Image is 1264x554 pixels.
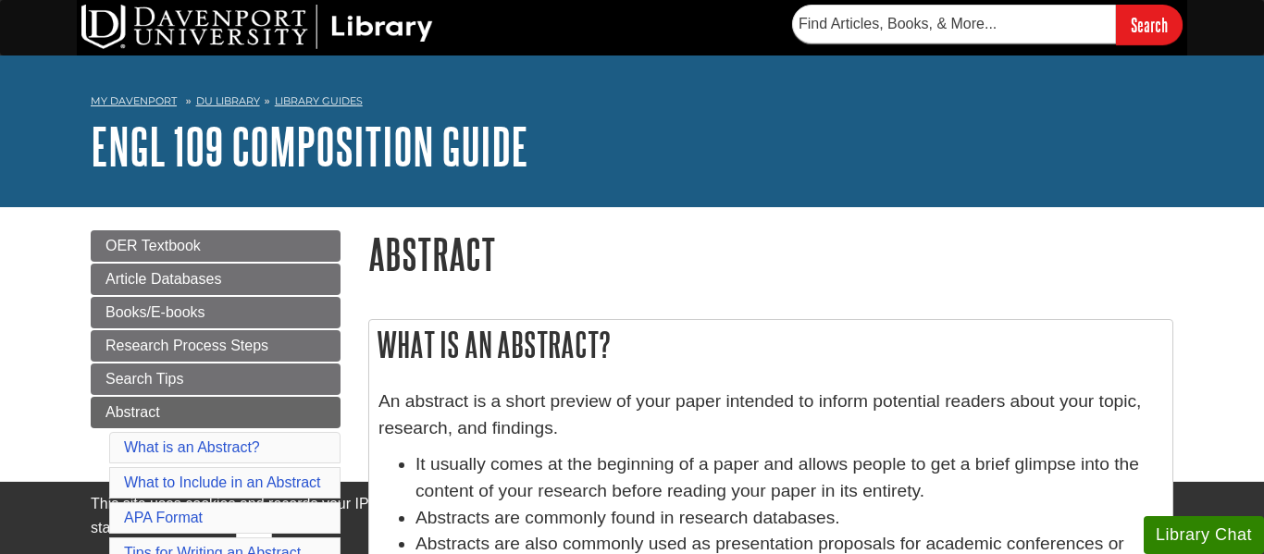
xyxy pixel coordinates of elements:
[105,404,160,420] span: Abstract
[792,5,1183,44] form: Searches DU Library's articles, books, and more
[105,371,183,387] span: Search Tips
[378,388,1163,442] p: An abstract is a short preview of your paper intended to inform potential readers about your topi...
[81,5,433,49] img: DU Library
[792,5,1116,43] input: Find Articles, Books, & More...
[91,117,528,175] a: ENGL 109 Composition Guide
[1144,516,1264,554] button: Library Chat
[105,271,221,287] span: Article Databases
[91,264,341,295] a: Article Databases
[91,363,341,395] a: Search Tips
[91,93,177,109] a: My Davenport
[91,397,341,428] a: Abstract
[105,238,201,253] span: OER Textbook
[196,94,260,107] a: DU Library
[275,94,363,107] a: Library Guides
[124,439,260,455] a: What is an Abstract?
[369,320,1172,369] h2: What is an Abstract?
[91,330,341,362] a: Research Process Steps
[415,451,1163,505] li: It usually comes at the beginning of a paper and allows people to get a brief glimpse into the co...
[1116,5,1183,44] input: Search
[415,505,1163,532] li: Abstracts are commonly found in research databases.
[91,230,341,262] a: OER Textbook
[91,89,1173,118] nav: breadcrumb
[91,297,341,328] a: Books/E-books
[124,474,321,490] a: What to Include in an Abstract
[124,510,203,525] a: APA Format
[105,338,268,353] span: Research Process Steps
[105,304,205,320] span: Books/E-books
[368,230,1173,277] h1: Abstract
